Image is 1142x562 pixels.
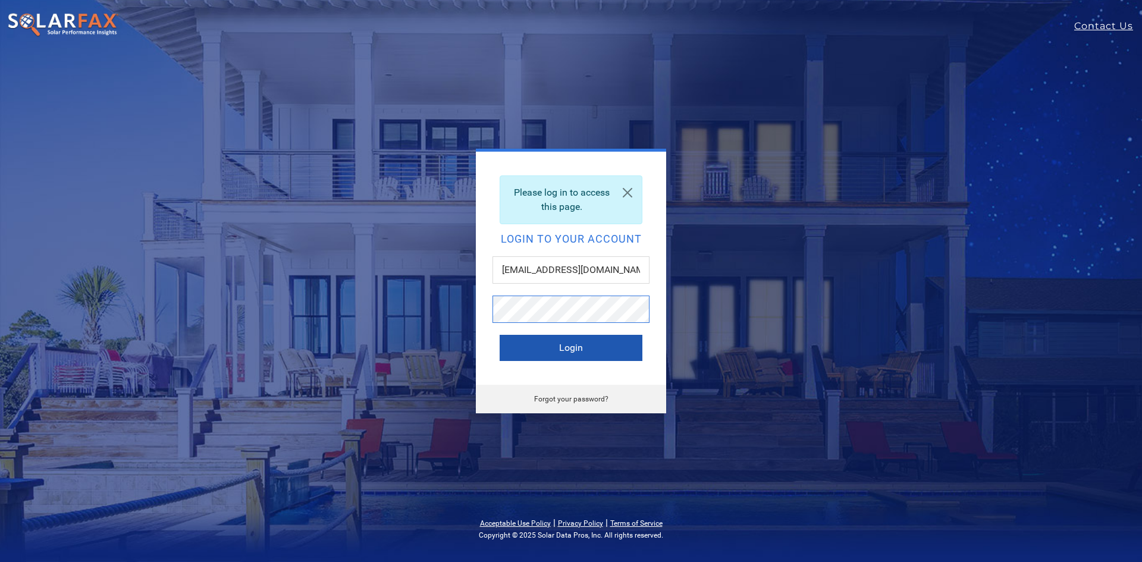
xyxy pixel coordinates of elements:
[605,517,608,528] span: |
[480,519,551,528] a: Acceptable Use Policy
[553,517,556,528] span: |
[613,176,642,209] a: Close
[500,335,642,361] button: Login
[492,256,650,284] input: Email
[7,12,119,37] img: SolarFax
[500,175,642,224] div: Please log in to access this page.
[534,395,608,403] a: Forgot your password?
[610,519,663,528] a: Terms of Service
[1074,19,1142,33] a: Contact Us
[558,519,603,528] a: Privacy Policy
[500,234,642,244] h2: Login to your account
